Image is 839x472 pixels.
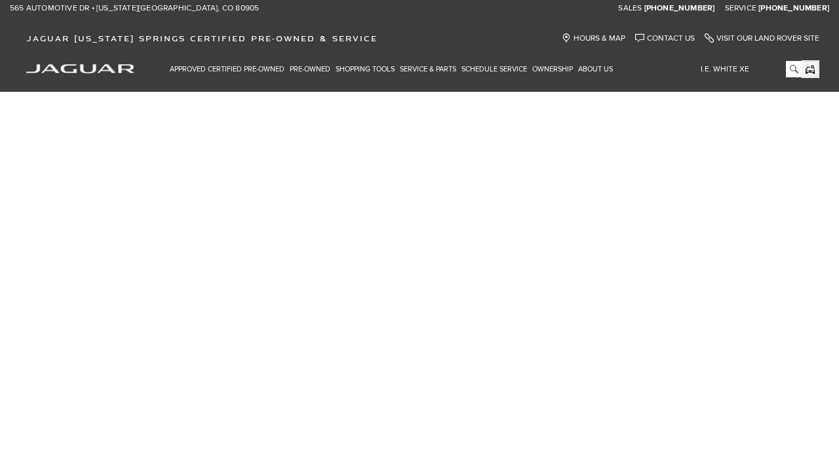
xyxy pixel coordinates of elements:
span: Sales [618,3,642,13]
a: [PHONE_NUMBER] [644,3,715,14]
a: Pre-Owned [287,58,333,81]
a: About Us [576,58,615,81]
nav: Main Navigation [167,58,615,81]
a: Service & Parts [397,58,459,81]
a: Approved Certified Pre-Owned [167,58,287,81]
a: Ownership [530,58,576,81]
a: Shopping Tools [333,58,397,81]
span: Jaguar [US_STATE] Springs Certified Pre-Owned & Service [26,33,378,43]
img: Jaguar [26,64,134,73]
a: Contact Us [635,33,695,43]
a: Hours & Map [562,33,625,43]
span: Service [725,3,756,13]
a: Visit Our Land Rover Site [705,33,819,43]
a: 565 Automotive Dr • [US_STATE][GEOGRAPHIC_DATA], CO 80905 [10,3,259,14]
a: jaguar [26,62,134,73]
a: Jaguar [US_STATE] Springs Certified Pre-Owned & Service [20,33,384,43]
a: [PHONE_NUMBER] [758,3,829,14]
input: i.e. White XE [691,61,802,77]
a: Schedule Service [459,58,530,81]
